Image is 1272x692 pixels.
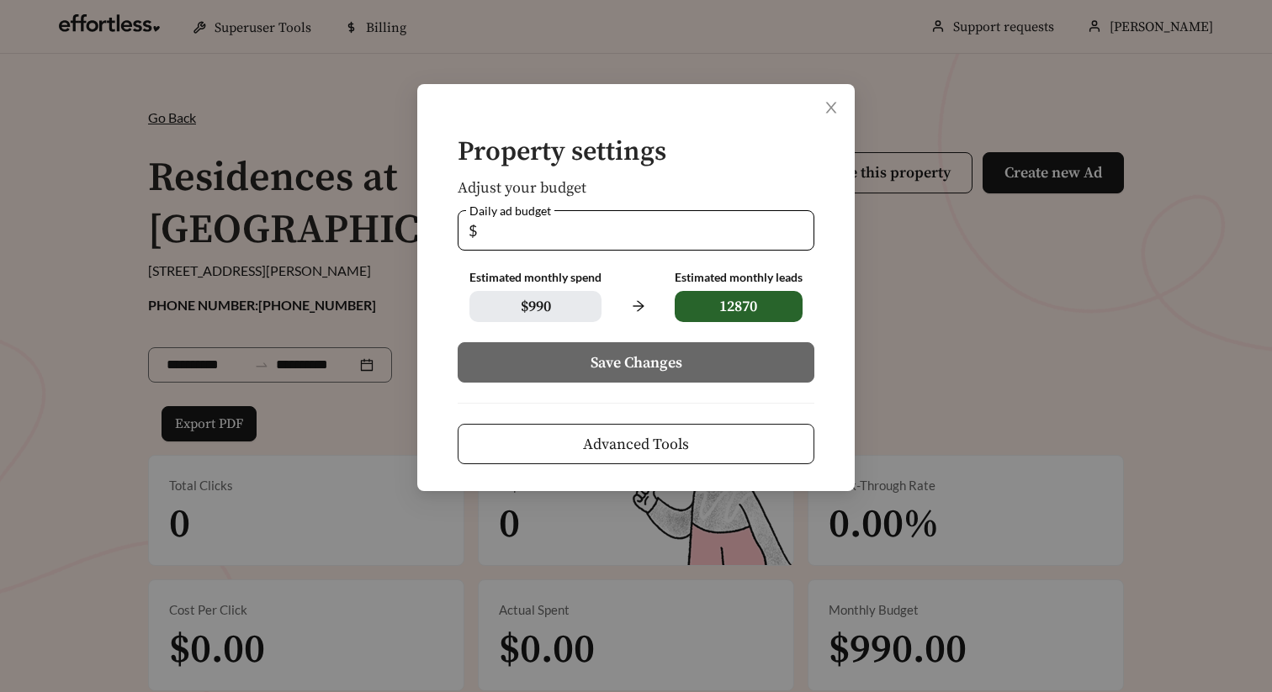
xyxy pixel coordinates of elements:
div: Estimated monthly spend [469,271,602,285]
span: Advanced Tools [583,433,689,456]
span: arrow-right [622,290,654,322]
h5: Adjust your budget [458,180,814,197]
button: Advanced Tools [458,424,814,464]
span: $ [469,211,477,250]
span: close [824,100,839,115]
button: Save Changes [458,342,814,383]
a: Advanced Tools [458,436,814,452]
span: 12870 [675,291,803,322]
button: Close [808,84,855,131]
h4: Property settings [458,138,814,167]
div: Estimated monthly leads [675,271,803,285]
span: $ 990 [469,291,602,322]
